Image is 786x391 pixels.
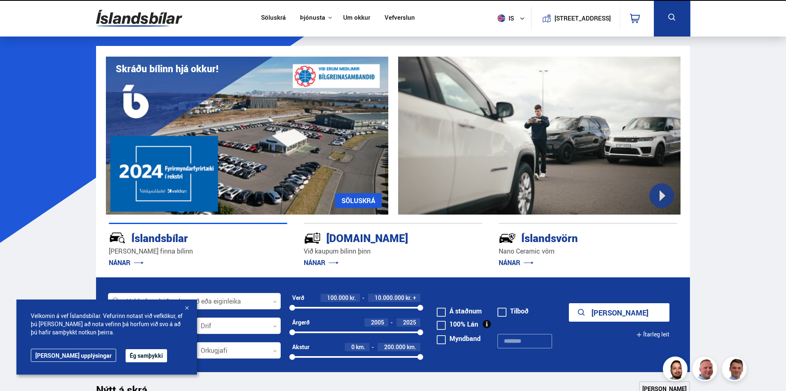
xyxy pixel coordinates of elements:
[300,14,325,22] button: Þjónusta
[350,295,356,301] span: kr.
[351,343,355,351] span: 0
[536,7,615,30] a: [STREET_ADDRESS]
[304,229,321,247] img: tr5P-W3DuiFaO7aO.svg
[494,6,531,30] button: is
[304,230,453,245] div: [DOMAIN_NAME]
[31,312,183,336] span: Velkomin á vef Íslandsbílar. Vefurinn notast við vefkökur, ef þú [PERSON_NAME] að nota vefinn þá ...
[109,247,287,256] p: [PERSON_NAME] finna bílinn
[499,258,534,267] a: NÁNAR
[126,349,167,362] button: Ég samþykki
[437,335,481,342] label: Myndband
[109,258,144,267] a: NÁNAR
[413,295,416,301] span: +
[109,230,258,245] div: Íslandsbílar
[407,344,416,350] span: km.
[292,295,304,301] div: Verð
[664,358,689,382] img: nhp88E3Fdnt1Opn2.png
[384,343,406,351] span: 200.000
[497,308,529,314] label: Tilboð
[343,14,370,23] a: Um okkur
[261,14,286,23] a: Söluskrá
[304,258,339,267] a: NÁNAR
[403,318,416,326] span: 2025
[499,230,648,245] div: Íslandsvörn
[327,294,348,302] span: 100.000
[406,295,412,301] span: kr.
[558,15,608,22] button: [STREET_ADDRESS]
[292,344,309,350] div: Akstur
[569,303,669,322] button: [PERSON_NAME]
[499,229,516,247] img: -Svtn6bYgwAsiwNX.svg
[497,14,505,22] img: svg+xml;base64,PHN2ZyB4bWxucz0iaHR0cDovL3d3dy53My5vcmcvMjAwMC9zdmciIHdpZHRoPSI1MTIiIGhlaWdodD0iNT...
[385,14,415,23] a: Vefverslun
[356,344,365,350] span: km.
[304,247,482,256] p: Við kaupum bílinn þinn
[31,349,116,362] a: [PERSON_NAME] upplýsingar
[437,308,482,314] label: Á staðnum
[437,321,478,327] label: 100% Lán
[96,5,182,32] img: G0Ugv5HjCgRt.svg
[371,318,384,326] span: 2005
[109,229,126,247] img: JRvxyua_JYH6wB4c.svg
[375,294,404,302] span: 10.000.000
[335,193,382,208] a: SÖLUSKRÁ
[636,325,669,344] button: Ítarleg leit
[494,14,515,22] span: is
[499,247,677,256] p: Nano Ceramic vörn
[116,63,218,74] h1: Skráðu bílinn hjá okkur!
[694,358,718,382] img: siFngHWaQ9KaOqBr.png
[292,319,309,326] div: Árgerð
[723,358,748,382] img: FbJEzSuNWCJXmdc-.webp
[106,57,388,215] img: eKx6w-_Home_640_.png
